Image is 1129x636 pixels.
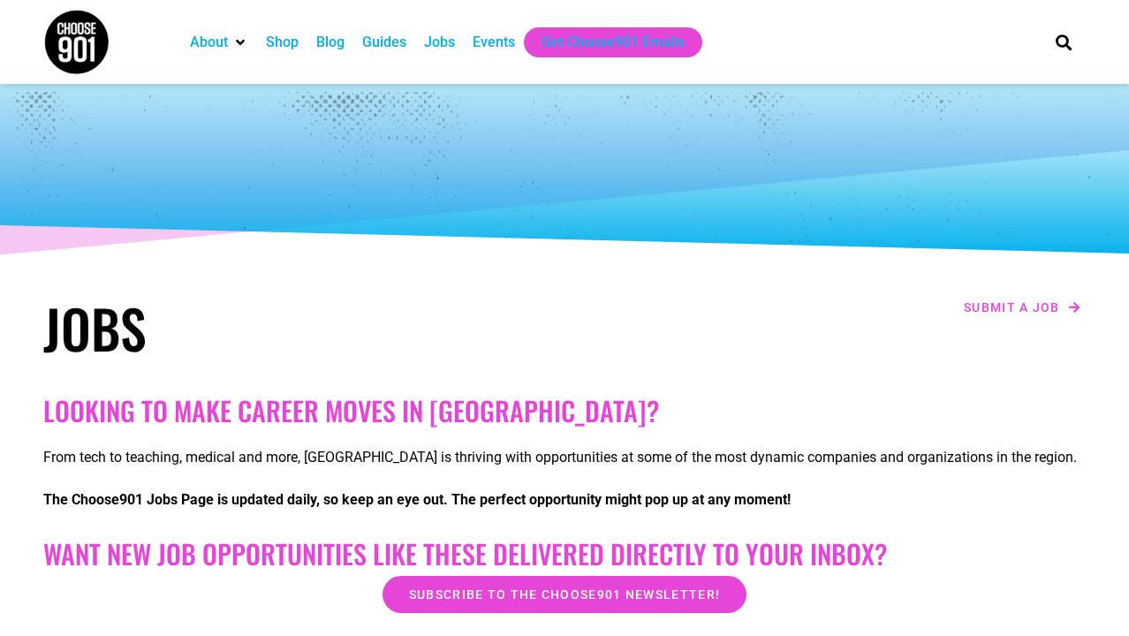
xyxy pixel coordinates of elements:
a: Blog [316,32,345,53]
div: Search [1049,27,1079,57]
a: Guides [362,32,406,53]
p: From tech to teaching, medical and more, [GEOGRAPHIC_DATA] is thriving with opportunities at some... [43,447,1086,468]
h2: Want New Job Opportunities like these Delivered Directly to your Inbox? [43,538,1086,570]
h1: Jobs [43,296,556,360]
nav: Main nav [181,27,1026,57]
a: Events [473,32,515,53]
span: Submit a job [964,301,1060,314]
a: Shop [266,32,299,53]
strong: The Choose901 Jobs Page is updated daily, so keep an eye out. The perfect opportunity might pop u... [43,491,791,508]
a: Subscribe to the Choose901 newsletter! [383,576,746,613]
div: About [181,27,257,57]
h2: Looking to make career moves in [GEOGRAPHIC_DATA]? [43,395,1086,427]
a: Jobs [424,32,455,53]
a: Submit a job [959,296,1086,319]
a: Get Choose901 Emails [542,32,685,53]
a: About [190,32,228,53]
span: Subscribe to the Choose901 newsletter! [409,588,720,601]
